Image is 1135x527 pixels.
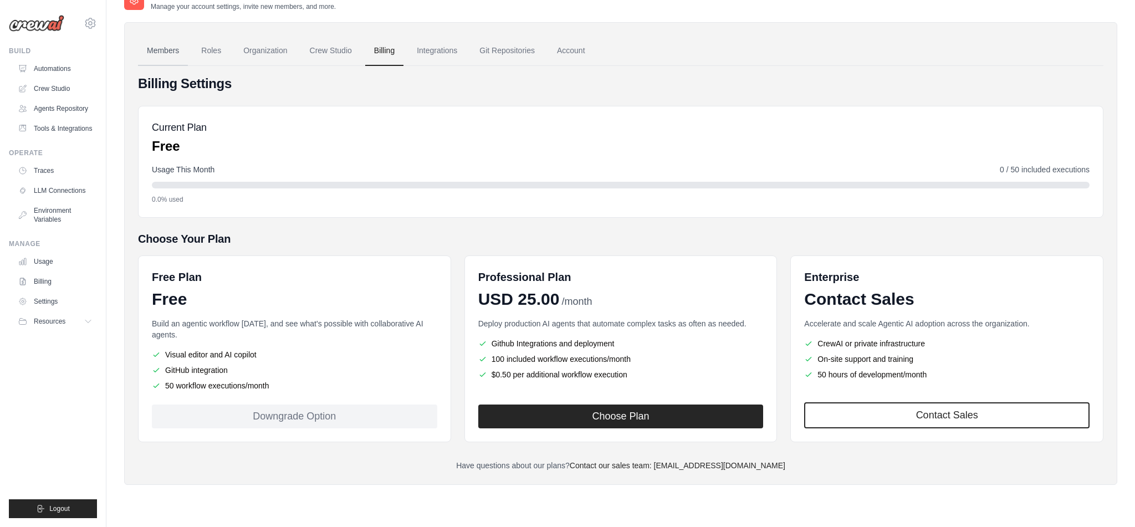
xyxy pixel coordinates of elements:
[478,338,764,349] li: Github Integrations and deployment
[478,289,560,309] span: USD 25.00
[152,318,437,340] p: Build an agentic workflow [DATE], and see what's possible with collaborative AI agents.
[478,354,764,365] li: 100 included workflow executions/month
[13,313,97,330] button: Resources
[13,60,97,78] a: Automations
[13,120,97,137] a: Tools & Integrations
[152,269,202,285] h6: Free Plan
[9,499,97,518] button: Logout
[13,293,97,310] a: Settings
[804,269,1090,285] h6: Enterprise
[561,294,592,309] span: /month
[1000,164,1090,175] span: 0 / 50 included executions
[138,36,188,66] a: Members
[152,289,437,309] div: Free
[478,318,764,329] p: Deploy production AI agents that automate complex tasks as often as needed.
[804,354,1090,365] li: On-site support and training
[152,137,207,155] p: Free
[138,75,1103,93] h4: Billing Settings
[471,36,544,66] a: Git Repositories
[548,36,594,66] a: Account
[408,36,466,66] a: Integrations
[49,504,70,513] span: Logout
[9,15,64,32] img: Logo
[478,405,764,428] button: Choose Plan
[13,253,97,270] a: Usage
[34,317,65,326] span: Resources
[478,269,571,285] h6: Professional Plan
[804,402,1090,428] a: Contact Sales
[570,461,785,470] a: Contact our sales team: [EMAIL_ADDRESS][DOMAIN_NAME]
[9,239,97,248] div: Manage
[234,36,296,66] a: Organization
[804,318,1090,329] p: Accelerate and scale Agentic AI adoption across the organization.
[478,369,764,380] li: $0.50 per additional workflow execution
[9,47,97,55] div: Build
[152,405,437,428] div: Downgrade Option
[138,460,1103,471] p: Have questions about our plans?
[804,338,1090,349] li: CrewAI or private infrastructure
[13,182,97,199] a: LLM Connections
[9,149,97,157] div: Operate
[365,36,403,66] a: Billing
[13,80,97,98] a: Crew Studio
[138,231,1103,247] h5: Choose Your Plan
[301,36,361,66] a: Crew Studio
[13,100,97,117] a: Agents Repository
[152,164,214,175] span: Usage This Month
[152,349,437,360] li: Visual editor and AI copilot
[152,365,437,376] li: GitHub integration
[151,2,336,11] p: Manage your account settings, invite new members, and more.
[804,289,1090,309] div: Contact Sales
[13,162,97,180] a: Traces
[13,202,97,228] a: Environment Variables
[152,120,207,135] h5: Current Plan
[152,380,437,391] li: 50 workflow executions/month
[192,36,230,66] a: Roles
[13,273,97,290] a: Billing
[804,369,1090,380] li: 50 hours of development/month
[152,195,183,204] span: 0.0% used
